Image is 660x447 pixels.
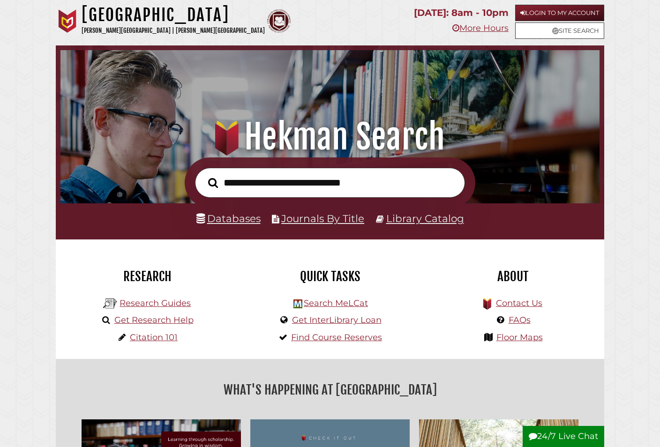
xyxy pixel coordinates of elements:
img: Calvin Theological Seminary [267,9,291,33]
p: [PERSON_NAME][GEOGRAPHIC_DATA] | [PERSON_NAME][GEOGRAPHIC_DATA] [82,25,265,36]
a: Site Search [515,22,604,39]
i: Search [208,178,218,188]
a: Floor Maps [496,332,543,343]
h1: [GEOGRAPHIC_DATA] [82,5,265,25]
a: Databases [196,212,261,224]
a: Login to My Account [515,5,604,21]
h1: Hekman Search [70,116,590,157]
a: More Hours [452,23,509,33]
a: Citation 101 [130,332,178,343]
a: Journals By Title [281,212,364,224]
a: Contact Us [496,298,542,308]
a: Get Research Help [114,315,194,325]
a: Search MeLCat [304,298,368,308]
img: Calvin University [56,9,79,33]
a: Research Guides [120,298,191,308]
img: Hekman Library Logo [293,299,302,308]
a: Library Catalog [386,212,464,224]
img: Hekman Library Logo [103,297,117,311]
h2: What's Happening at [GEOGRAPHIC_DATA] [63,379,597,401]
a: Find Course Reserves [291,332,382,343]
h2: Research [63,268,232,284]
a: Get InterLibrary Loan [292,315,382,325]
h2: About [428,268,597,284]
h2: Quick Tasks [246,268,414,284]
p: [DATE]: 8am - 10pm [414,5,509,21]
button: Search [203,175,223,190]
a: FAQs [509,315,531,325]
